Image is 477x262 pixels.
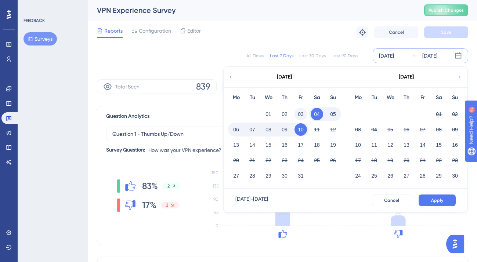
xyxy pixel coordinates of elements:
div: Mo [228,93,244,102]
button: 21 [416,154,429,167]
button: 04 [368,123,380,136]
button: Surveys [24,32,57,46]
button: 23 [449,154,461,167]
span: Configuration [139,26,171,35]
button: 08 [433,123,445,136]
button: Publish Changes [424,4,468,16]
span: Question 1 - Thumbs Up/Down [112,130,184,138]
button: 25 [368,170,380,182]
button: 23 [278,154,291,167]
button: 13 [230,139,242,151]
div: Survey Question: [106,146,145,154]
div: Tu [366,93,382,102]
button: 31 [294,170,307,182]
button: 02 [278,108,291,120]
button: 01 [433,108,445,120]
button: 19 [327,139,339,151]
div: We [382,93,398,102]
button: 26 [384,170,397,182]
div: Tu [244,93,260,102]
span: Need Help? [17,2,46,11]
span: Cancel [389,29,404,35]
button: 20 [230,154,242,167]
button: 14 [246,139,259,151]
button: 03 [352,123,364,136]
button: 17 [294,139,307,151]
iframe: UserGuiding AI Assistant Launcher [446,233,468,255]
div: FEEDBACK [24,18,45,23]
div: Th [398,93,415,102]
span: 2 [166,202,168,208]
button: 24 [352,170,364,182]
button: 29 [262,170,275,182]
button: 16 [449,139,461,151]
button: 06 [400,123,413,136]
button: 05 [327,108,339,120]
button: 08 [262,123,275,136]
button: 20 [400,154,413,167]
button: 16 [278,139,291,151]
span: How was your VPN experience? [148,146,221,154]
button: 12 [384,139,397,151]
div: VPN Experience Survey [97,5,406,15]
button: Apply [419,194,456,206]
span: 83% [142,180,158,192]
button: 06 [230,123,242,136]
button: 10 [294,123,307,136]
div: Last 30 Days [299,53,326,59]
button: Save [424,26,468,38]
span: Editor [187,26,201,35]
span: Apply [431,197,443,203]
button: Question 1 - Thumbs Up/Down [106,127,253,141]
div: [DATE] [422,51,437,60]
span: Publish Changes [429,7,464,13]
span: Save [441,29,451,35]
button: 30 [278,170,291,182]
tspan: 0 [216,223,218,228]
span: Question Analytics [106,112,149,121]
button: 19 [384,154,397,167]
button: 07 [416,123,429,136]
tspan: 45 [214,210,218,215]
div: Su [447,93,463,102]
button: 15 [433,139,445,151]
button: 04 [311,108,323,120]
button: 15 [262,139,275,151]
div: Su [325,93,341,102]
button: 25 [311,154,323,167]
button: 01 [262,108,275,120]
div: Sa [431,93,447,102]
button: 17 [352,154,364,167]
div: Sa [309,93,325,102]
div: Last 90 Days [332,53,358,59]
button: Cancel [374,26,418,38]
tspan: 90 [213,197,218,202]
div: Th [277,93,293,102]
button: 14 [416,139,429,151]
div: Mo [350,93,366,102]
div: [DATE] [277,73,292,81]
div: We [260,93,277,102]
button: 18 [311,139,323,151]
button: 09 [278,123,291,136]
button: 03 [294,108,307,120]
button: 30 [449,170,461,182]
button: 02 [449,108,461,120]
button: 07 [246,123,259,136]
div: [DATE] - [DATE] [235,194,268,206]
button: 21 [246,154,259,167]
button: 29 [433,170,445,182]
div: [DATE] [399,73,414,81]
button: 24 [294,154,307,167]
button: 22 [433,154,445,167]
span: 839 [196,81,210,92]
button: 05 [384,123,397,136]
button: 27 [230,170,242,182]
tspan: 135 [213,183,218,189]
div: Fr [415,93,431,102]
button: 11 [311,123,323,136]
button: 12 [327,123,339,136]
tspan: 180 [212,170,218,175]
button: 18 [368,154,380,167]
